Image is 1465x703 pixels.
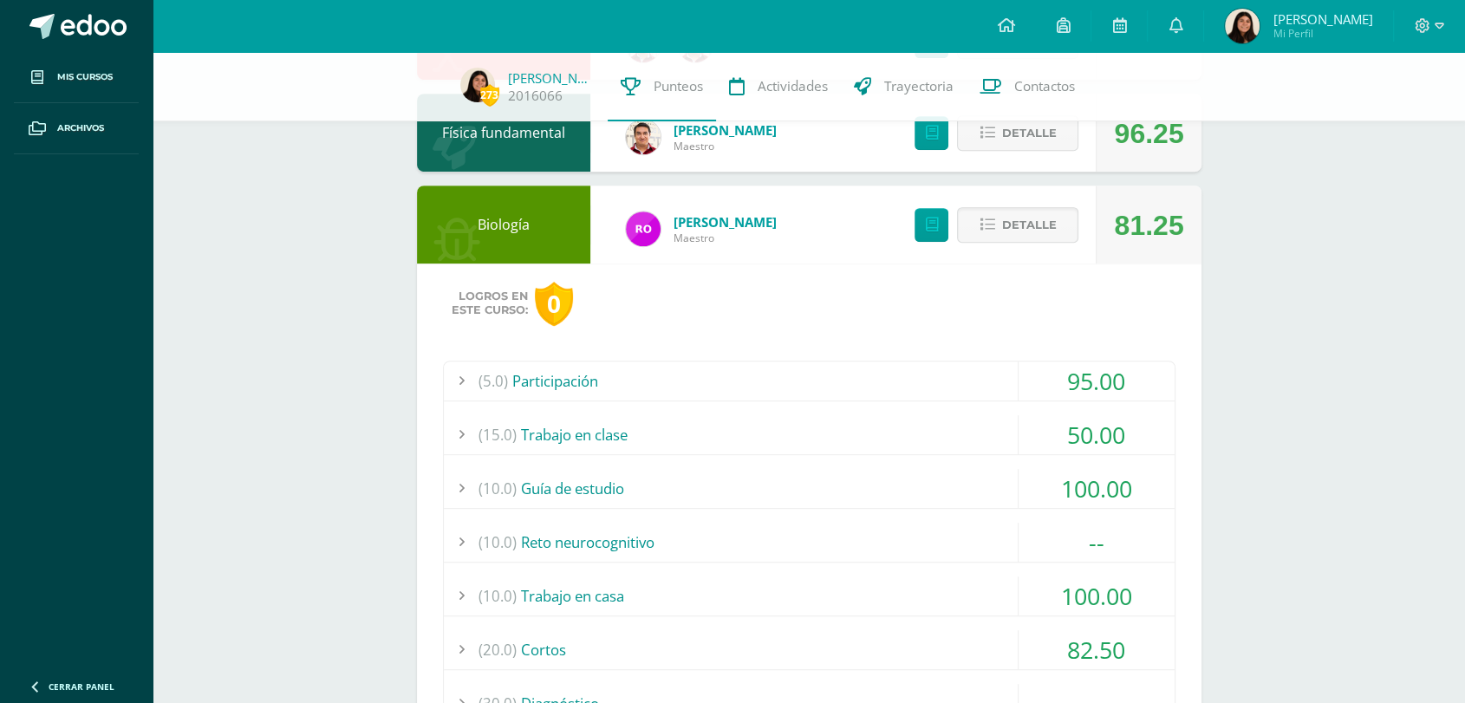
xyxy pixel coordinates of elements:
[479,361,508,400] span: (5.0)
[417,94,590,172] div: Física fundamental
[1225,9,1260,43] img: d66720014760d80f5c098767f9c1150e.png
[1019,361,1175,400] div: 95.00
[452,290,528,317] span: Logros en este curso:
[460,68,495,102] img: d66720014760d80f5c098767f9c1150e.png
[1014,77,1075,95] span: Contactos
[626,212,661,246] img: 08228f36aa425246ac1f75ab91e507c5.png
[1019,415,1175,454] div: 50.00
[1001,117,1056,149] span: Detalle
[654,77,703,95] span: Punteos
[1273,26,1372,41] span: Mi Perfil
[444,361,1175,400] div: Participación
[674,213,777,231] a: [PERSON_NAME]
[608,52,716,121] a: Punteos
[1114,94,1183,172] div: 96.25
[626,120,661,154] img: 76b79572e868f347d82537b4f7bc2cf5.png
[1019,630,1175,669] div: 82.50
[957,115,1078,151] button: Detalle
[479,523,517,562] span: (10.0)
[49,680,114,693] span: Cerrar panel
[479,469,517,508] span: (10.0)
[479,630,517,669] span: (20.0)
[479,415,517,454] span: (15.0)
[674,121,777,139] a: [PERSON_NAME]
[14,103,139,154] a: Archivos
[57,121,104,135] span: Archivos
[1019,576,1175,615] div: 100.00
[14,52,139,103] a: Mis cursos
[674,139,777,153] span: Maestro
[716,52,841,121] a: Actividades
[508,87,563,105] a: 2016066
[957,207,1078,243] button: Detalle
[444,630,1175,669] div: Cortos
[1001,209,1056,241] span: Detalle
[444,576,1175,615] div: Trabajo en casa
[674,231,777,245] span: Maestro
[57,70,113,84] span: Mis cursos
[508,69,595,87] a: [PERSON_NAME]
[535,282,573,326] div: 0
[967,52,1088,121] a: Contactos
[758,77,828,95] span: Actividades
[444,415,1175,454] div: Trabajo en clase
[444,469,1175,508] div: Guía de estudio
[417,186,590,264] div: Biología
[444,523,1175,562] div: Reto neurocognitivo
[1114,186,1183,264] div: 81.25
[479,576,517,615] span: (10.0)
[841,52,967,121] a: Trayectoria
[884,77,954,95] span: Trayectoria
[1019,523,1175,562] div: --
[480,84,499,106] span: 273
[1019,469,1175,508] div: 100.00
[1273,10,1372,28] span: [PERSON_NAME]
